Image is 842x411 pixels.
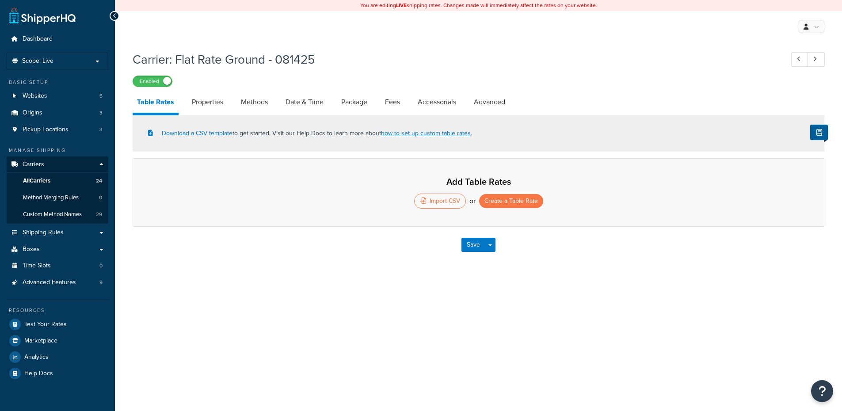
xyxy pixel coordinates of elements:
a: Origins3 [7,105,108,121]
li: Pickup Locations [7,122,108,138]
a: Fees [381,91,404,113]
a: Dashboard [7,31,108,47]
a: Analytics [7,349,108,365]
span: or [469,195,476,207]
a: Methods [236,91,272,113]
p: Add Table Rates [151,176,806,187]
label: Enabled [133,76,172,87]
span: Analytics [24,354,49,361]
span: Marketplace [24,337,57,345]
p: to get started. Visit our Help Docs to learn more about . [148,129,472,138]
span: Method Merging Rules [23,194,79,202]
b: LIVE [396,1,407,9]
a: AllCarriers24 [7,173,108,189]
a: how to set up custom table rates [381,129,471,138]
a: Time Slots0 [7,258,108,274]
span: 24 [96,177,102,185]
a: Method Merging Rules0 [7,190,108,206]
a: Date & Time [281,91,328,113]
li: Method Merging Rules [7,190,108,206]
span: 0 [99,262,103,270]
a: Websites6 [7,88,108,104]
span: 3 [99,109,103,117]
a: Download a CSV template [148,129,232,138]
a: Next Record [808,52,825,67]
span: Scope: Live [22,57,53,65]
a: Package [337,91,372,113]
span: Websites [23,92,47,100]
span: 29 [96,211,102,218]
span: Advanced Features [23,279,76,286]
a: Advanced Features9 [7,274,108,291]
button: Show Help Docs [810,125,828,140]
span: Shipping Rules [23,229,64,236]
span: Help Docs [24,370,53,377]
div: Basic Setup [7,79,108,86]
span: 6 [99,92,103,100]
a: Previous Record [791,52,808,67]
a: Accessorials [413,91,461,113]
li: Origins [7,105,108,121]
li: Advanced Features [7,274,108,291]
span: Test Your Rates [24,321,67,328]
button: Create a Table Rate [479,194,543,208]
span: 9 [99,279,103,286]
a: Table Rates [133,91,179,115]
div: Resources [7,307,108,314]
a: Properties [187,91,228,113]
span: All Carriers [23,177,50,185]
a: Advanced [469,91,510,113]
li: Carriers [7,156,108,224]
button: Open Resource Center [811,380,833,402]
h1: Carrier: Flat Rate Ground - 081425 [133,51,775,68]
a: Pickup Locations3 [7,122,108,138]
a: Marketplace [7,333,108,349]
a: Carriers [7,156,108,173]
span: Carriers [23,161,44,168]
a: Help Docs [7,365,108,381]
button: Save [461,238,485,252]
span: Boxes [23,246,40,253]
a: Custom Method Names29 [7,206,108,223]
span: Origins [23,109,42,117]
a: Shipping Rules [7,225,108,241]
span: Custom Method Names [23,211,82,218]
div: Import CSV [414,194,466,209]
a: Boxes [7,241,108,258]
li: Websites [7,88,108,104]
div: Manage Shipping [7,147,108,154]
a: Test Your Rates [7,316,108,332]
span: 0 [99,194,102,202]
span: Time Slots [23,262,51,270]
li: Time Slots [7,258,108,274]
li: Custom Method Names [7,206,108,223]
span: Pickup Locations [23,126,69,133]
span: 3 [99,126,103,133]
span: Dashboard [23,35,53,43]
